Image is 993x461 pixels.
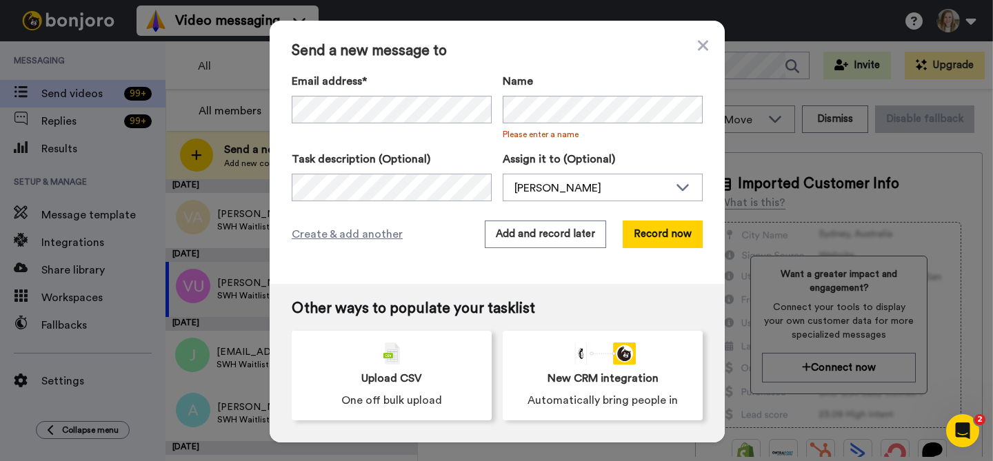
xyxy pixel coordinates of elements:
[292,300,703,317] span: Other ways to populate your tasklist
[548,370,659,387] span: New CRM integration
[946,414,979,447] iframe: Intercom live chat
[485,221,606,248] button: Add and record later
[503,129,703,140] span: Please enter a name
[361,370,422,387] span: Upload CSV
[503,151,703,167] label: Assign it to (Optional)
[514,180,669,196] div: [PERSON_NAME]
[292,43,703,59] span: Send a new message to
[383,342,400,365] img: csv-grey.png
[528,392,678,409] span: Automatically bring people in
[292,151,492,167] label: Task description (Optional)
[292,73,492,90] label: Email address*
[623,221,703,248] button: Record now
[503,73,533,90] span: Name
[341,392,442,409] span: One off bulk upload
[292,226,403,243] span: Create & add another
[570,342,636,365] div: animation
[974,414,985,425] span: 2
